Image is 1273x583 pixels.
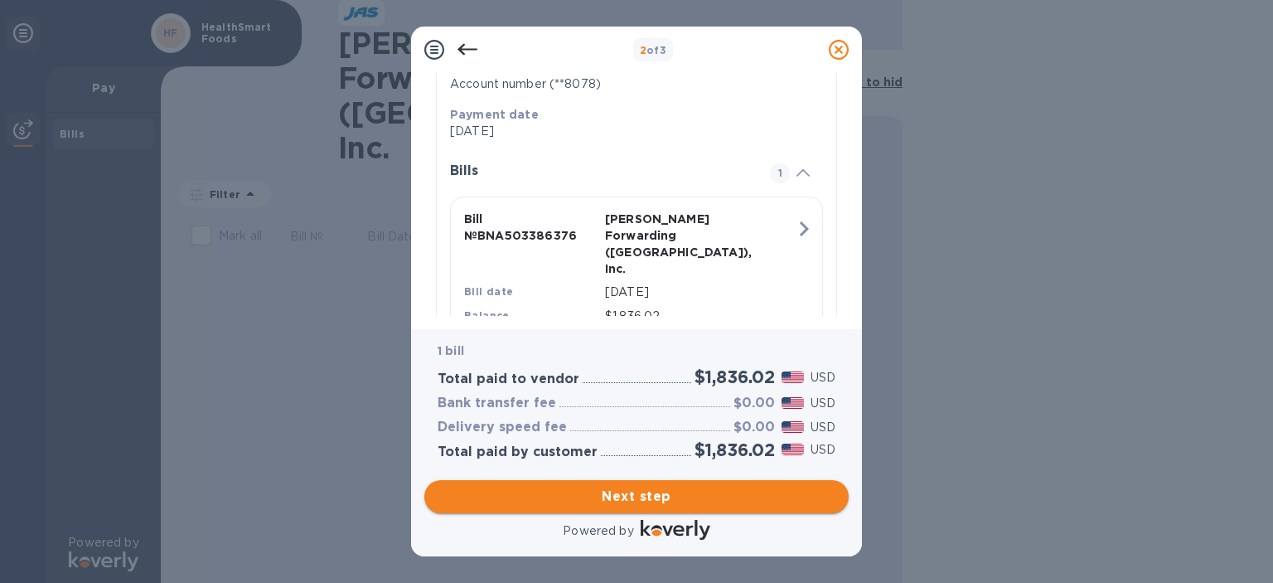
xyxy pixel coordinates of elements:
p: USD [811,395,835,412]
b: Payment date [450,108,539,121]
b: 1 bill [438,344,464,357]
b: Balance [464,309,510,322]
b: of 3 [640,44,667,56]
p: Bill № BNA503386376 [464,211,598,244]
h3: Bank transfer fee [438,396,556,411]
h3: Bills [450,163,750,179]
p: [DATE] [605,284,796,301]
p: [DATE] [450,123,810,140]
span: Next step [438,487,835,507]
img: USD [782,421,804,433]
p: USD [811,419,835,436]
button: Next step [424,480,849,513]
img: USD [782,397,804,409]
img: Logo [641,520,710,540]
span: 1 [770,163,790,183]
h2: $1,836.02 [695,440,775,460]
p: $1,836.02 [605,308,796,325]
p: USD [811,441,835,459]
button: Bill №BNA503386376[PERSON_NAME] Forwarding ([GEOGRAPHIC_DATA]), Inc.Bill date[DATE]Balance$1,836.02 [450,197,823,339]
img: USD [782,372,804,383]
h3: Delivery speed fee [438,420,567,435]
h3: Total paid to vendor [438,372,579,387]
h2: $1,836.02 [695,367,775,387]
h3: $0.00 [733,420,775,435]
img: USD [782,444,804,455]
p: USD [811,369,835,386]
h3: Total paid by customer [438,445,598,460]
b: Bill date [464,285,514,298]
span: 2 [640,44,646,56]
div: Account number (**8078) [450,75,810,93]
h3: $0.00 [733,396,775,411]
p: Powered by [563,522,633,540]
p: [PERSON_NAME] Forwarding ([GEOGRAPHIC_DATA]), Inc. [605,211,739,277]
